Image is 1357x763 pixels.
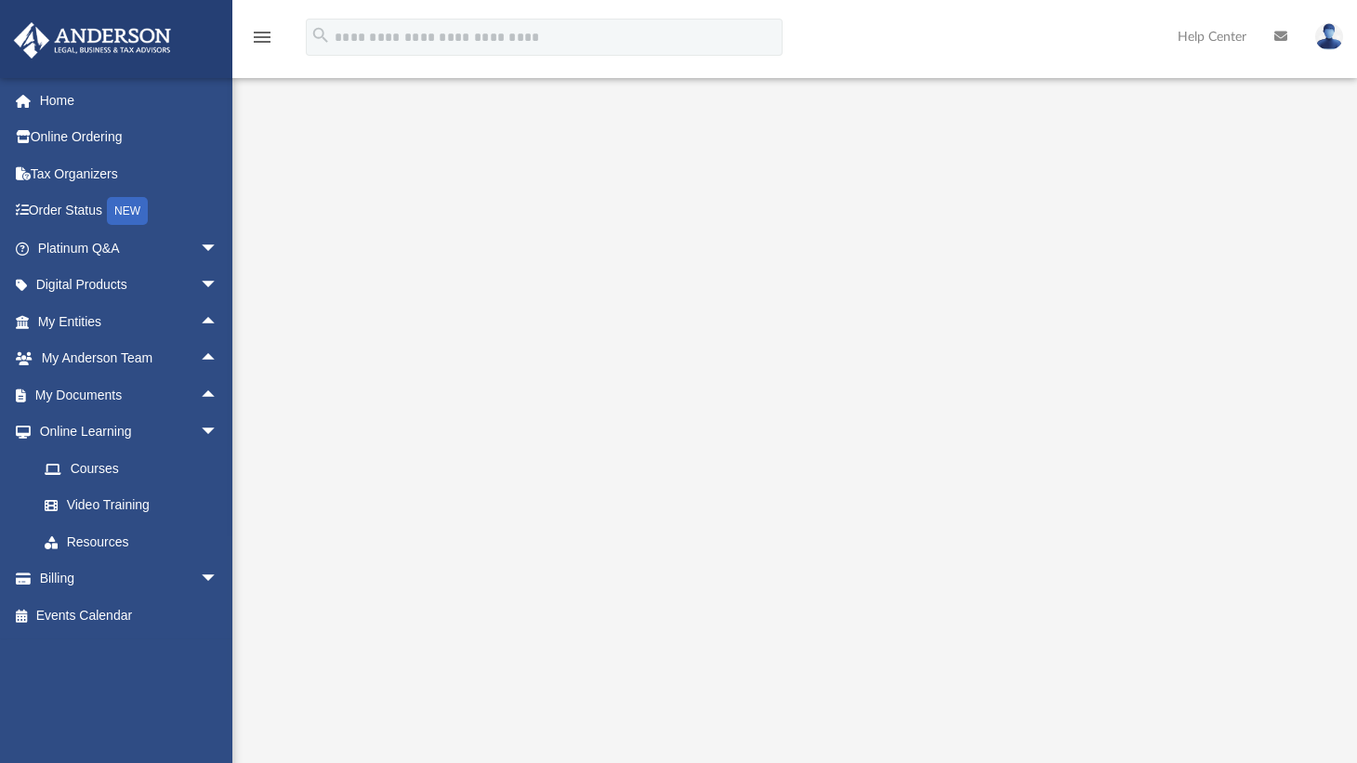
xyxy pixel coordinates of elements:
[200,303,237,341] span: arrow_drop_up
[8,22,177,59] img: Anderson Advisors Platinum Portal
[251,35,273,48] a: menu
[107,197,148,225] div: NEW
[200,340,237,378] span: arrow_drop_up
[26,487,228,524] a: Video Training
[310,25,331,46] i: search
[200,376,237,414] span: arrow_drop_up
[251,26,273,48] i: menu
[200,560,237,599] span: arrow_drop_down
[13,119,246,156] a: Online Ordering
[200,414,237,452] span: arrow_drop_down
[13,303,246,340] a: My Entitiesarrow_drop_up
[13,560,246,598] a: Billingarrow_drop_down
[13,597,246,634] a: Events Calendar
[13,376,237,414] a: My Documentsarrow_drop_up
[13,155,246,192] a: Tax Organizers
[1315,23,1343,50] img: User Pic
[13,414,237,451] a: Online Learningarrow_drop_down
[200,230,237,268] span: arrow_drop_down
[13,230,246,267] a: Platinum Q&Aarrow_drop_down
[13,82,246,119] a: Home
[200,267,237,305] span: arrow_drop_down
[13,192,246,230] a: Order StatusNEW
[13,340,237,377] a: My Anderson Teamarrow_drop_up
[26,523,237,560] a: Resources
[13,267,246,304] a: Digital Productsarrow_drop_down
[26,450,237,487] a: Courses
